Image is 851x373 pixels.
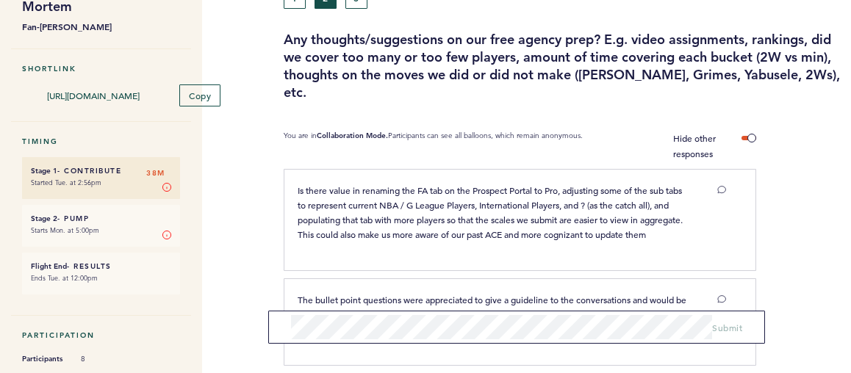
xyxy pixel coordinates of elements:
[22,330,180,340] h5: Participation
[22,19,180,34] b: Fan-[PERSON_NAME]
[298,294,689,335] span: The bullet point questions were appreciated to give a guideline to the conversations and would be...
[31,214,171,223] h6: - Pump
[284,31,840,101] h3: Any thoughts/suggestions on our free agency prep? E.g. video assignments, rankings, did we cover ...
[179,84,220,106] button: Copy
[31,166,57,175] small: Stage 1
[22,137,180,146] h5: Timing
[31,225,99,235] time: Starts Mon. at 5:00pm
[22,64,180,73] h5: Shortlink
[712,320,742,335] button: Submit
[22,352,66,366] span: Participants
[146,166,165,181] span: 38M
[31,261,171,271] h6: - Results
[712,322,742,333] span: Submit
[284,131,583,162] p: You are in Participants can see all balloons, which remain anonymous.
[31,214,57,223] small: Stage 2
[31,166,171,175] h6: - Contribute
[189,90,211,101] span: Copy
[298,184,685,240] span: Is there value in renaming the FA tab on the Prospect Portal to Pro, adjusting some of the sub ta...
[317,131,388,140] b: Collaboration Mode.
[31,273,98,283] time: Ends Tue. at 12:00pm
[673,132,716,159] span: Hide other responses
[31,178,101,187] time: Started Tue. at 2:56pm
[31,261,67,271] small: Flight End
[81,354,125,364] span: 8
